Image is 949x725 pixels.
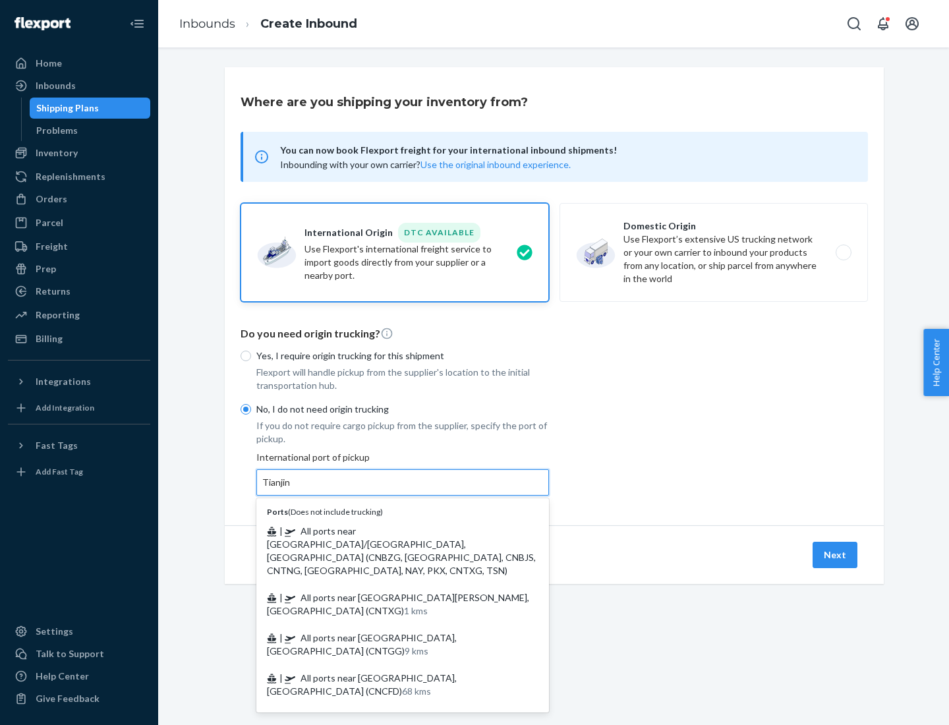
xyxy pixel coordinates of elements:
[402,685,431,697] span: 68 kms
[36,101,99,115] div: Shipping Plans
[36,146,78,159] div: Inventory
[8,666,150,687] a: Help Center
[8,281,150,302] a: Returns
[279,592,283,603] span: |
[8,53,150,74] a: Home
[8,166,150,187] a: Replenishments
[36,262,56,275] div: Prep
[36,192,67,206] div: Orders
[36,439,78,452] div: Fast Tags
[923,329,949,396] button: Help Center
[267,592,529,616] span: All ports near [GEOGRAPHIC_DATA][PERSON_NAME], [GEOGRAPHIC_DATA] (CNTXG)
[267,525,536,576] span: All ports near [GEOGRAPHIC_DATA]/[GEOGRAPHIC_DATA], [GEOGRAPHIC_DATA] (CNBZG, [GEOGRAPHIC_DATA], ...
[14,17,71,30] img: Flexport logo
[267,507,383,517] span: ( Does not include trucking )
[241,326,868,341] p: Do you need origin trucking?
[267,507,288,517] b: Ports
[36,670,89,683] div: Help Center
[8,371,150,392] button: Integrations
[8,304,150,326] a: Reporting
[8,236,150,257] a: Freight
[899,11,925,37] button: Open account menu
[420,158,571,171] button: Use the original inbound experience.
[36,170,105,183] div: Replenishments
[36,240,68,253] div: Freight
[36,285,71,298] div: Returns
[8,75,150,96] a: Inbounds
[256,419,549,446] p: If you do not require cargo pickup from the supplier, specify the port of pickup.
[8,621,150,642] a: Settings
[280,142,852,158] span: You can now book Flexport freight for your international inbound shipments!
[256,349,549,362] p: Yes, I require origin trucking for this shipment
[279,632,283,643] span: |
[256,451,549,496] div: International port of pickup
[8,435,150,456] button: Fast Tags
[241,351,251,361] input: Yes, I require origin trucking for this shipment
[36,216,63,229] div: Parcel
[267,632,457,656] span: All ports near [GEOGRAPHIC_DATA], [GEOGRAPHIC_DATA] (CNTGG)
[256,366,549,392] p: Flexport will handle pickup from the supplier's location to the initial transportation hub.
[256,403,549,416] p: No, I do not need origin trucking
[8,688,150,709] button: Give Feedback
[870,11,896,37] button: Open notifications
[36,79,76,92] div: Inbounds
[279,672,283,683] span: |
[36,692,100,705] div: Give Feedback
[813,542,857,568] button: Next
[280,159,571,170] span: Inbounding with your own carrier?
[30,120,151,141] a: Problems
[36,308,80,322] div: Reporting
[179,16,235,31] a: Inbounds
[8,328,150,349] a: Billing
[169,5,368,43] ol: breadcrumbs
[8,643,150,664] a: Talk to Support
[8,258,150,279] a: Prep
[404,605,428,616] span: 1 kms
[30,98,151,119] a: Shipping Plans
[8,212,150,233] a: Parcel
[241,94,528,111] h3: Where are you shipping your inventory from?
[36,466,83,477] div: Add Fast Tag
[36,124,78,137] div: Problems
[36,57,62,70] div: Home
[36,332,63,345] div: Billing
[267,672,457,697] span: All ports near [GEOGRAPHIC_DATA], [GEOGRAPHIC_DATA] (CNCFD)
[260,16,357,31] a: Create Inbound
[241,404,251,415] input: No, I do not need origin trucking
[405,645,428,656] span: 9 kms
[36,375,91,388] div: Integrations
[124,11,150,37] button: Close Navigation
[36,625,73,638] div: Settings
[8,461,150,482] a: Add Fast Tag
[8,142,150,163] a: Inventory
[841,11,867,37] button: Open Search Box
[279,525,283,536] span: |
[36,402,94,413] div: Add Integration
[36,647,104,660] div: Talk to Support
[8,397,150,419] a: Add Integration
[8,188,150,210] a: Orders
[262,476,291,489] input: Ports(Does not include trucking) | All ports near [GEOGRAPHIC_DATA]/[GEOGRAPHIC_DATA], [GEOGRAPHI...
